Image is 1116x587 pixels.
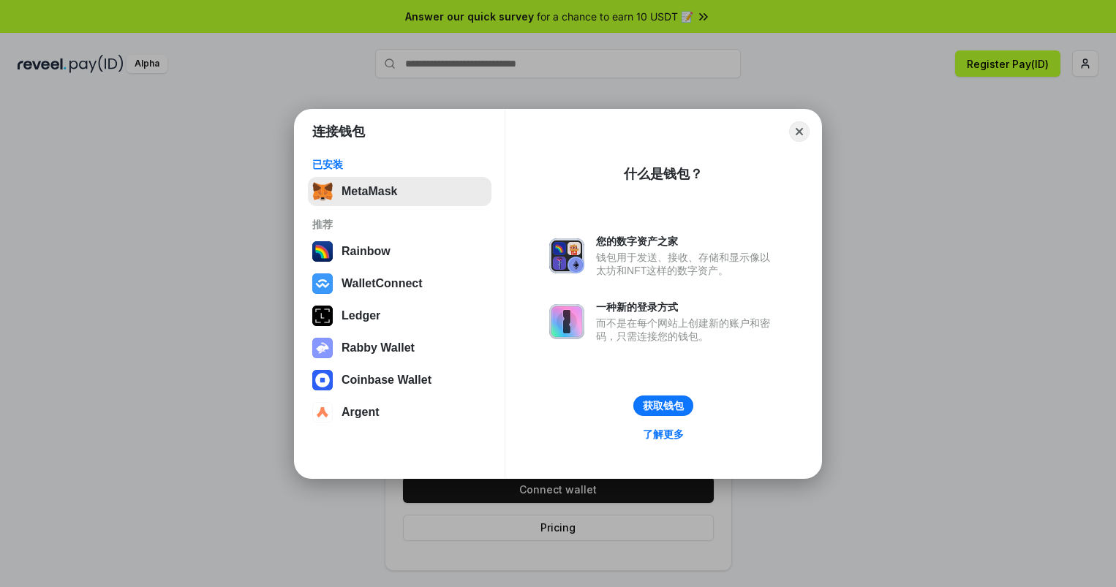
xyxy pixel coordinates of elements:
div: MetaMask [342,185,397,198]
div: Rabby Wallet [342,341,415,355]
img: svg+xml,%3Csvg%20xmlns%3D%22http%3A%2F%2Fwww.w3.org%2F2000%2Fsvg%22%20fill%3D%22none%22%20viewBox... [549,238,584,273]
img: svg+xml,%3Csvg%20width%3D%22120%22%20height%3D%22120%22%20viewBox%3D%220%200%20120%20120%22%20fil... [312,241,333,262]
div: Rainbow [342,245,391,258]
img: svg+xml,%3Csvg%20xmlns%3D%22http%3A%2F%2Fwww.w3.org%2F2000%2Fsvg%22%20width%3D%2228%22%20height%3... [312,306,333,326]
button: Close [789,121,810,142]
button: Rainbow [308,237,491,266]
div: 一种新的登录方式 [596,300,777,314]
div: 推荐 [312,218,487,231]
div: 钱包用于发送、接收、存储和显示像以太坊和NFT这样的数字资产。 [596,251,777,277]
img: svg+xml,%3Csvg%20fill%3D%22none%22%20height%3D%2233%22%20viewBox%3D%220%200%2035%2033%22%20width%... [312,181,333,202]
div: 什么是钱包？ [624,165,703,183]
img: svg+xml,%3Csvg%20xmlns%3D%22http%3A%2F%2Fwww.w3.org%2F2000%2Fsvg%22%20fill%3D%22none%22%20viewBox... [549,304,584,339]
img: svg+xml,%3Csvg%20width%3D%2228%22%20height%3D%2228%22%20viewBox%3D%220%200%2028%2028%22%20fill%3D... [312,402,333,423]
button: 获取钱包 [633,395,693,416]
div: 了解更多 [643,428,684,441]
button: WalletConnect [308,269,491,298]
div: 而不是在每个网站上创建新的账户和密码，只需连接您的钱包。 [596,317,777,343]
div: WalletConnect [342,277,423,290]
button: Rabby Wallet [308,333,491,363]
div: Ledger [342,309,380,322]
button: Argent [308,398,491,427]
div: 已安装 [312,158,487,171]
div: Argent [342,406,380,419]
img: svg+xml,%3Csvg%20width%3D%2228%22%20height%3D%2228%22%20viewBox%3D%220%200%2028%2028%22%20fill%3D... [312,370,333,390]
div: 获取钱包 [643,399,684,412]
img: svg+xml,%3Csvg%20width%3D%2228%22%20height%3D%2228%22%20viewBox%3D%220%200%2028%2028%22%20fill%3D... [312,273,333,294]
a: 了解更多 [634,425,693,444]
h1: 连接钱包 [312,123,365,140]
div: 您的数字资产之家 [596,235,777,248]
div: Coinbase Wallet [342,374,431,387]
button: Ledger [308,301,491,330]
img: svg+xml,%3Csvg%20xmlns%3D%22http%3A%2F%2Fwww.w3.org%2F2000%2Fsvg%22%20fill%3D%22none%22%20viewBox... [312,338,333,358]
button: MetaMask [308,177,491,206]
button: Coinbase Wallet [308,366,491,395]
